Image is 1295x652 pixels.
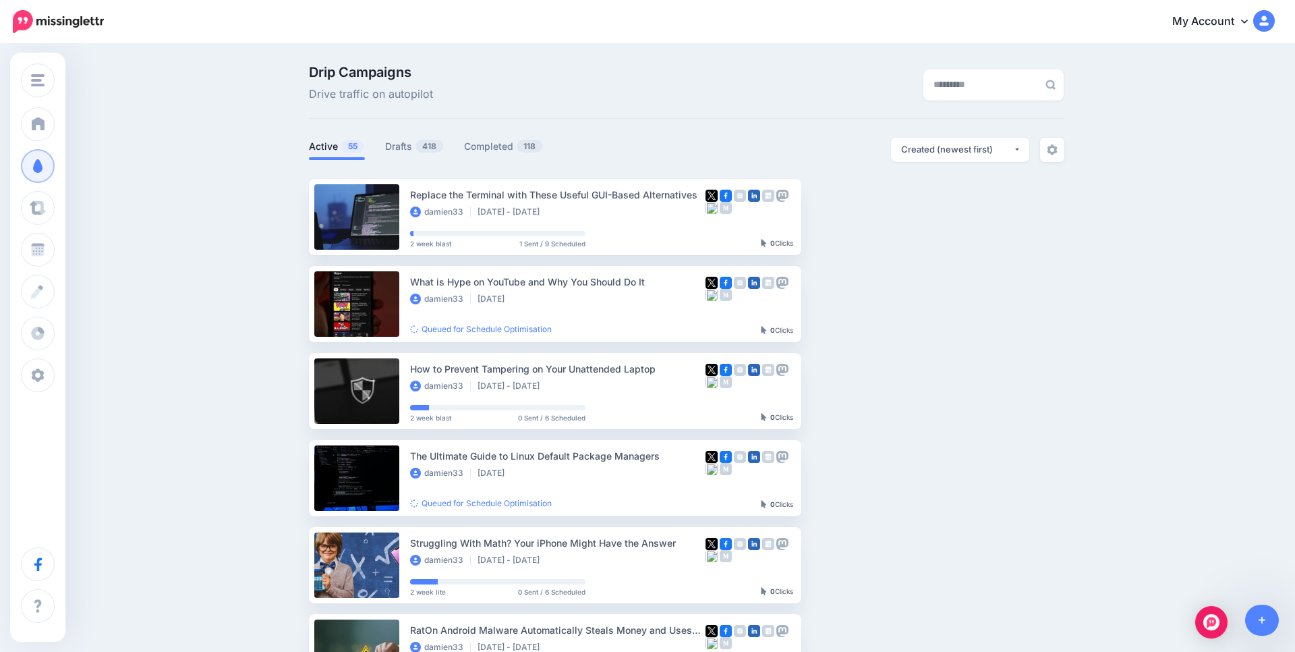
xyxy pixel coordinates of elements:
[410,324,552,334] a: Queued for Schedule Optimisation
[518,589,585,595] span: 0 Sent / 6 Scheduled
[770,326,775,334] b: 0
[734,364,746,376] img: instagram-grey-square.png
[748,625,760,637] img: linkedin-square.png
[478,381,546,391] li: [DATE] - [DATE]
[748,451,760,463] img: linkedin-square.png
[410,294,471,304] li: damien33
[410,414,451,421] span: 2 week blast
[1045,80,1056,90] img: search-grey-6.png
[341,140,364,153] span: 55
[720,289,732,301] img: medium-grey-square.png
[478,468,511,479] li: [DATE]
[761,326,767,334] img: pointer-grey-darker.png
[410,498,552,508] a: Queued for Schedule Optimisation
[720,277,732,289] img: facebook-square.png
[761,500,767,508] img: pointer-grey-darker.png
[762,277,774,289] img: google_business-grey-square.png
[13,10,104,33] img: Missinglettr
[410,274,706,290] div: What is Hype on YouTube and Why You Should Do It
[770,413,775,421] b: 0
[706,376,718,388] img: bluesky-square.png
[720,376,732,388] img: medium-grey-square.png
[761,240,793,248] div: Clicks
[762,451,774,463] img: google_business-grey-square.png
[770,587,775,595] b: 0
[517,140,542,153] span: 118
[734,277,746,289] img: instagram-grey-square.png
[761,414,793,422] div: Clicks
[410,589,446,595] span: 2 week lite
[706,463,718,475] img: bluesky-square.png
[720,463,732,475] img: medium-grey-square.png
[410,361,706,377] div: How to Prevent Tampering on Your Unattended Laptop
[385,138,444,155] a: Drafts418
[706,637,718,649] img: bluesky-square.png
[761,501,793,509] div: Clicks
[762,538,774,550] img: google_business-grey-square.png
[734,190,746,202] img: instagram-grey-square.png
[519,240,585,247] span: 1 Sent / 9 Scheduled
[464,138,543,155] a: Completed118
[720,538,732,550] img: facebook-square.png
[410,555,471,566] li: damien33
[309,86,433,103] span: Drive traffic on autopilot
[410,381,471,391] li: damien33
[762,625,774,637] img: google_business-grey-square.png
[1195,606,1228,639] div: Open Intercom Messenger
[762,364,774,376] img: google_business-grey-square.png
[1047,144,1058,155] img: settings-grey.png
[1159,5,1275,38] a: My Account
[478,294,511,304] li: [DATE]
[734,451,746,463] img: instagram-grey-square.png
[891,138,1029,162] button: Created (newest first)
[776,277,788,289] img: mastodon-grey-square.png
[720,625,732,637] img: facebook-square.png
[761,327,793,335] div: Clicks
[748,190,760,202] img: linkedin-square.png
[761,239,767,247] img: pointer-grey-darker.png
[720,550,732,562] img: medium-grey-square.png
[748,364,760,376] img: linkedin-square.png
[720,190,732,202] img: facebook-square.png
[518,414,585,421] span: 0 Sent / 6 Scheduled
[720,202,732,214] img: medium-grey-square.png
[410,187,706,202] div: Replace the Terminal with These Useful GUI-Based Alternatives
[415,140,443,153] span: 418
[748,277,760,289] img: linkedin-square.png
[706,202,718,214] img: bluesky-square.png
[410,622,706,638] div: RatOn Android Malware Automatically Steals Money and Uses Ransomware – How to Protect Yourself
[734,625,746,637] img: instagram-grey-square.png
[31,74,45,86] img: menu.png
[776,538,788,550] img: mastodon-grey-square.png
[776,364,788,376] img: mastodon-grey-square.png
[761,587,767,595] img: pointer-grey-darker.png
[706,364,718,376] img: twitter-square.png
[761,588,793,596] div: Clicks
[410,240,451,247] span: 2 week blast
[748,538,760,550] img: linkedin-square.png
[720,451,732,463] img: facebook-square.png
[901,143,1013,156] div: Created (newest first)
[761,413,767,421] img: pointer-grey-darker.png
[410,448,706,464] div: The Ultimate Guide to Linux Default Package Managers
[762,190,774,202] img: google_business-grey-square.png
[706,550,718,562] img: bluesky-square.png
[770,239,775,247] b: 0
[478,207,546,217] li: [DATE] - [DATE]
[706,289,718,301] img: bluesky-square.png
[776,190,788,202] img: mastodon-grey-square.png
[309,65,433,79] span: Drip Campaigns
[410,468,471,479] li: damien33
[770,500,775,508] b: 0
[706,277,718,289] img: twitter-square.png
[706,538,718,550] img: twitter-square.png
[706,190,718,202] img: twitter-square.png
[720,637,732,649] img: medium-grey-square.png
[706,451,718,463] img: twitter-square.png
[734,538,746,550] img: instagram-grey-square.png
[776,625,788,637] img: mastodon-grey-square.png
[720,364,732,376] img: facebook-square.png
[309,138,365,155] a: Active55
[776,451,788,463] img: mastodon-grey-square.png
[478,555,546,566] li: [DATE] - [DATE]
